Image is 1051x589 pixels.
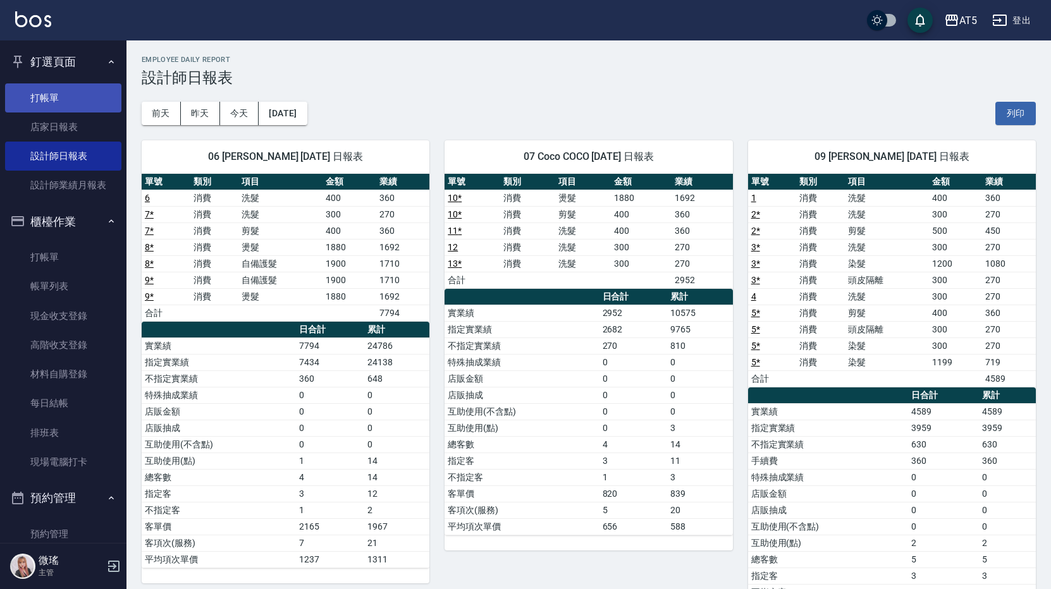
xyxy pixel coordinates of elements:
td: 0 [667,354,732,370]
td: 消費 [190,255,239,272]
td: 消費 [190,288,239,305]
a: 現金收支登錄 [5,301,121,331]
td: 洗髮 [555,239,610,255]
td: 1 [296,452,364,469]
button: save [907,8,933,33]
td: 1237 [296,551,364,568]
td: 1710 [376,272,430,288]
td: 特殊抽成業績 [142,387,296,403]
button: 昨天 [181,102,220,125]
td: 消費 [796,206,845,222]
button: AT5 [939,8,982,33]
a: 店家日報表 [5,112,121,142]
td: 7 [296,535,364,551]
td: 0 [667,370,732,387]
td: 719 [982,354,1036,370]
h5: 微瑤 [39,554,103,567]
td: 1692 [672,190,733,206]
td: 270 [982,239,1036,255]
a: 打帳單 [5,83,121,112]
td: 2 [364,502,429,518]
td: 0 [364,387,429,403]
td: 0 [908,485,979,502]
th: 累計 [364,322,429,338]
td: 24786 [364,337,429,354]
a: 材料自購登錄 [5,360,121,389]
th: 類別 [796,174,845,190]
td: 400 [323,222,376,239]
td: 消費 [500,206,555,222]
td: 2952 [599,305,668,321]
td: 消費 [796,337,845,354]
td: 4 [296,469,364,485]
td: 300 [929,337,983,354]
td: 總客數 [748,551,908,568]
td: 360 [908,452,979,469]
td: 7794 [376,305,430,321]
a: 12 [448,242,458,252]
th: 金額 [611,174,672,190]
th: 金額 [929,174,983,190]
td: 630 [979,436,1036,452]
td: 特殊抽成業績 [748,469,908,485]
button: 列印 [995,102,1036,125]
td: 360 [982,190,1036,206]
td: 剪髮 [555,206,610,222]
td: 648 [364,370,429,387]
td: 20 [667,502,732,518]
td: 300 [611,239,672,255]
td: 燙髮 [238,288,323,305]
td: 實業績 [445,305,599,321]
button: [DATE] [259,102,307,125]
td: 互助使用(不含點) [748,518,908,535]
td: 360 [376,190,430,206]
td: 洗髮 [238,206,323,222]
td: 自備護髮 [238,272,323,288]
td: 400 [611,206,672,222]
td: 店販金額 [445,370,599,387]
td: 洗髮 [555,222,610,239]
td: 360 [296,370,364,387]
td: 消費 [796,222,845,239]
td: 消費 [796,272,845,288]
td: 270 [672,255,733,272]
td: 染髮 [845,255,929,272]
td: 實業績 [748,403,908,420]
td: 14 [364,469,429,485]
td: 7794 [296,337,364,354]
td: 燙髮 [238,239,323,255]
th: 日合計 [296,322,364,338]
td: 店販抽成 [748,502,908,518]
td: 消費 [190,190,239,206]
td: 1311 [364,551,429,568]
a: 設計師業績月報表 [5,171,121,200]
td: 300 [929,288,983,305]
td: 0 [296,420,364,436]
th: 業績 [982,174,1036,190]
th: 單號 [748,174,797,190]
td: 1880 [611,190,672,206]
td: 0 [979,469,1036,485]
a: 打帳單 [5,243,121,272]
td: 3 [599,452,668,469]
td: 0 [599,354,668,370]
td: 839 [667,485,732,502]
a: 排班表 [5,418,121,447]
td: 2682 [599,321,668,337]
td: 12 [364,485,429,502]
td: 360 [376,222,430,239]
td: 810 [667,337,732,354]
td: 14 [364,452,429,469]
td: 270 [599,337,668,354]
th: 累計 [979,387,1036,404]
td: 1692 [376,288,430,305]
a: 每日結帳 [5,389,121,418]
td: 270 [376,206,430,222]
td: 頭皮隔離 [845,272,929,288]
div: AT5 [959,13,977,28]
td: 洗髮 [845,190,929,206]
th: 金額 [323,174,376,190]
td: 450 [982,222,1036,239]
td: 300 [323,206,376,222]
th: 業績 [672,174,733,190]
